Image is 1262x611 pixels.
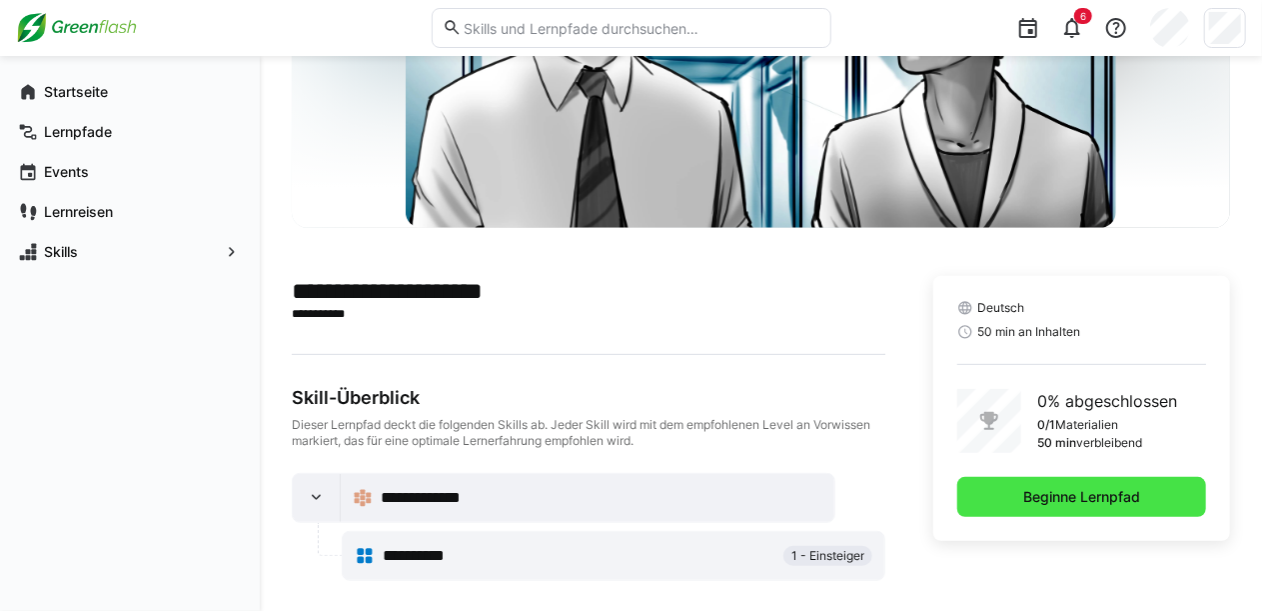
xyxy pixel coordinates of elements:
[957,477,1206,517] button: Beginne Lernpfad
[1037,435,1076,451] p: 50 min
[292,387,885,409] div: Skill-Überblick
[1037,417,1055,433] p: 0/1
[977,324,1080,340] span: 50 min an Inhalten
[1055,417,1118,433] p: Materialien
[977,300,1024,316] span: Deutsch
[791,548,864,564] span: 1 - Einsteiger
[1037,389,1177,413] p: 0% abgeschlossen
[1076,435,1142,451] p: verbleibend
[1080,10,1086,22] span: 6
[1020,487,1143,507] span: Beginne Lernpfad
[292,417,885,449] div: Dieser Lernpfad deckt die folgenden Skills ab. Jeder Skill wird mit dem empfohlenen Level an Vorw...
[462,19,819,37] input: Skills und Lernpfade durchsuchen…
